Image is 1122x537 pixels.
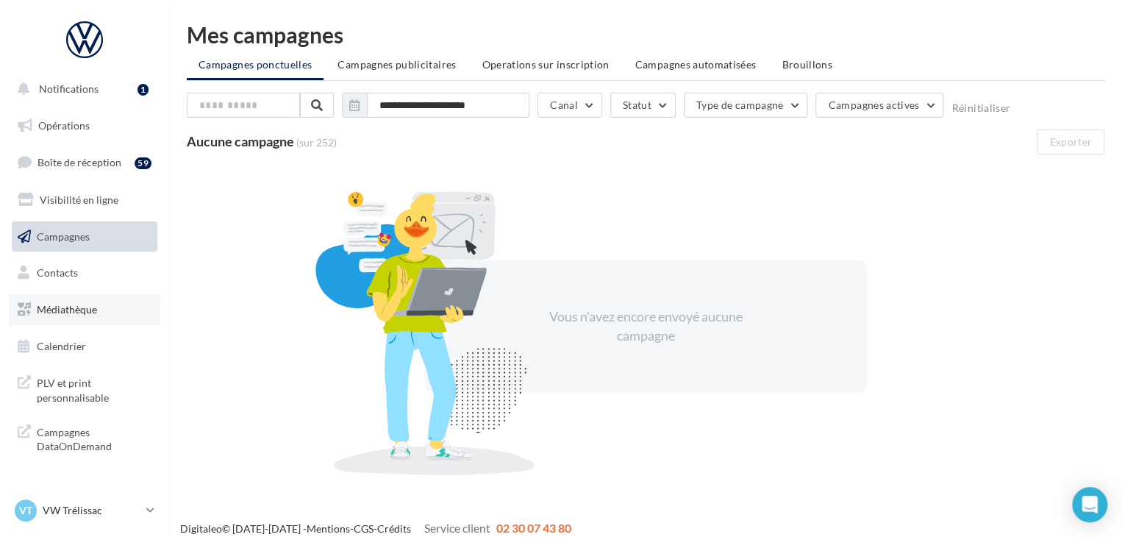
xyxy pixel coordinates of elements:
div: Open Intercom Messenger [1072,487,1107,522]
span: Campagnes publicitaires [337,58,456,71]
a: Crédits [377,522,411,535]
span: Calendrier [37,340,86,352]
a: Contacts [9,257,160,288]
span: Boîte de réception [37,156,121,168]
a: Visibilité en ligne [9,185,160,216]
button: Type de campagne [684,93,808,118]
button: Exporter [1037,129,1104,154]
span: Médiathèque [37,303,97,316]
a: Mentions [307,522,350,535]
span: Campagnes automatisées [635,58,757,71]
button: Réinitialiser [951,102,1010,114]
div: Mes campagnes [187,24,1104,46]
a: Campagnes [9,221,160,252]
span: VT [19,503,32,518]
button: Canal [537,93,602,118]
span: Opérations [38,119,90,132]
div: 1 [137,84,149,96]
span: Campagnes [37,230,90,242]
a: CGS [354,522,374,535]
button: Notifications 1 [9,74,154,104]
span: Operations sur inscription [482,58,609,71]
span: © [DATE]-[DATE] - - - [180,522,571,535]
span: Contacts [37,266,78,279]
a: Digitaleo [180,522,222,535]
a: Opérations [9,110,160,141]
span: Visibilité en ligne [40,193,118,206]
div: 59 [135,157,151,169]
span: Campagnes actives [828,99,919,111]
div: Vous n'avez encore envoyé aucune campagne [519,307,772,345]
span: Notifications [39,82,99,95]
span: Service client [424,521,490,535]
span: PLV et print personnalisable [37,373,151,405]
p: VW Trélissac [43,503,140,518]
a: Boîte de réception59 [9,146,160,178]
button: Campagnes actives [815,93,943,118]
span: Aucune campagne [187,133,294,149]
a: Médiathèque [9,294,160,325]
span: 02 30 07 43 80 [496,521,571,535]
span: Campagnes DataOnDemand [37,422,151,454]
span: Brouillons [782,58,832,71]
a: Calendrier [9,331,160,362]
a: Campagnes DataOnDemand [9,416,160,460]
a: PLV et print personnalisable [9,367,160,410]
span: (sur 252) [296,135,337,150]
a: VT VW Trélissac [12,497,157,524]
button: Statut [610,93,676,118]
